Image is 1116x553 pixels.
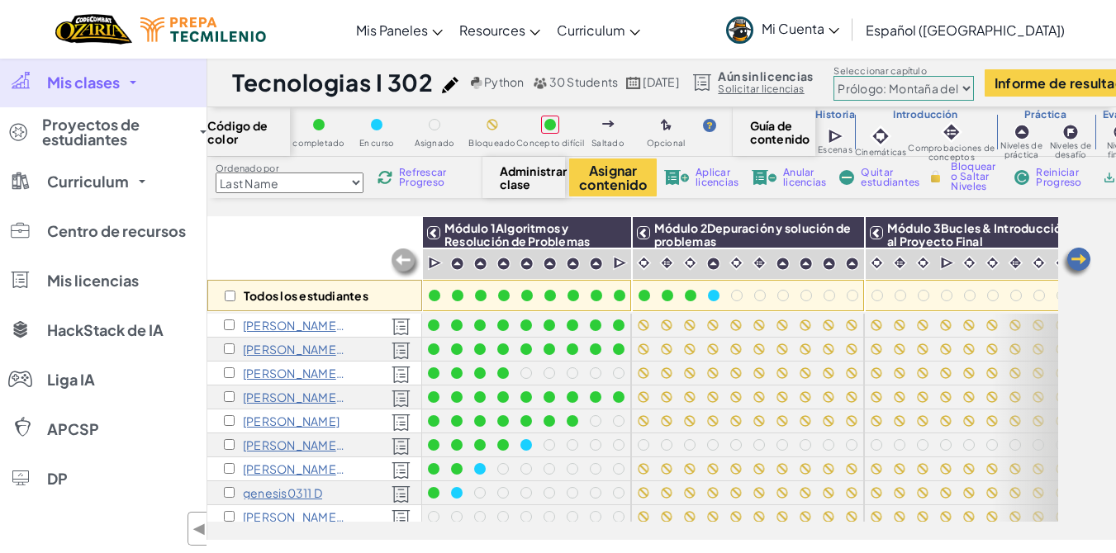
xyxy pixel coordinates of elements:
img: IconLicenseRevoke.svg [752,170,776,185]
h3: Historia [815,108,855,121]
img: IconHint.svg [703,119,716,132]
span: Español ([GEOGRAPHIC_DATA]) [866,21,1065,39]
img: IconPracticeLevel.svg [520,257,534,271]
img: IconCinematic.svg [682,255,698,271]
label: Ordenado por [216,162,363,175]
img: IconPracticeLevel.svg [1014,124,1030,140]
p: Ximena Guerrero Martínez a [243,343,346,356]
span: Cinemáticas [855,148,907,157]
a: Español ([GEOGRAPHIC_DATA]) [857,7,1073,52]
img: IconCutscene.svg [940,255,956,272]
img: Licensed [392,509,411,527]
span: Reiniciar Progreso [1036,168,1087,187]
span: Mis Paneles [356,21,428,39]
img: IconRemoveStudents.svg [839,170,854,185]
span: Refrescar Progreso [399,168,450,187]
img: Licensed [392,390,411,408]
img: Licensed [392,437,411,456]
img: IconPracticeLevel.svg [450,257,464,271]
img: IconInteractive.svg [940,121,963,144]
img: Arrow_Left_Inactive.png [389,247,422,280]
img: IconCinematic.svg [729,255,744,271]
img: IconPracticeLevel.svg [845,257,859,271]
span: completado [292,139,344,148]
img: IconCinematic.svg [962,255,977,271]
img: IconPracticeLevel.svg [473,257,487,271]
img: python.png [471,77,483,89]
span: Bloqueado [468,139,515,148]
span: Mis licencias [47,273,139,288]
img: IconChallengeLevel.svg [1062,124,1079,140]
span: Centro de recursos [47,224,186,239]
span: Proyectos de estudiantes [42,117,190,147]
a: Resources [451,7,549,52]
a: Mis Paneles [348,7,451,52]
h3: Introducción [855,108,996,121]
img: IconInteractive.svg [892,255,908,271]
img: MultipleUsers.png [533,77,548,89]
span: Saltado [591,139,624,148]
span: Quitar estudiantes [861,168,919,187]
button: Asignar contenido [569,158,657,196]
img: IconPracticeLevel.svg [706,257,720,271]
span: Curriculum [557,21,625,39]
a: Ozaria by CodeCombat logo [55,12,132,46]
img: IconLock.svg [927,169,944,184]
img: Licensed [392,414,411,432]
span: ◀ [192,517,207,541]
span: HackStack de IA [47,323,164,338]
span: Anular licencias [783,168,826,187]
img: IconPracticeLevel.svg [566,257,580,271]
p: Carolina Escamilla E [243,510,346,523]
span: 30 Students [549,74,619,89]
p: Larissa A [243,366,346,380]
span: Niveles de práctica [996,141,1047,159]
span: Aplicar licencias [696,168,738,187]
span: Guía de contenido [750,119,799,145]
span: Mis clases [47,75,120,90]
span: Opcional [647,139,686,148]
img: IconPracticeLevel.svg [589,257,603,271]
span: Comprobaciones de conceptos [907,144,997,162]
span: [DATE] [643,74,678,89]
img: IconPracticeLevel.svg [776,257,790,271]
img: IconCinematic.svg [1031,255,1047,271]
img: IconCinematic.svg [636,255,652,271]
a: Mi Cuenta [718,3,848,55]
span: En curso [359,139,395,148]
img: IconPracticeLevel.svg [799,257,813,271]
p: Frida Castillo C [243,438,346,451]
img: IconPracticeLevel.svg [822,257,836,271]
span: Aún sin licencias [718,69,813,83]
img: avatar [726,17,753,44]
img: Tecmilenio logo [140,17,266,42]
span: Módulo 1Algoritmos y Resolución de Problemas [444,220,590,248]
img: IconInteractive.svg [1008,255,1023,271]
img: IconReset.svg [1014,170,1029,185]
img: IconCinematic.svg [985,255,1000,271]
img: IconInteractive.svg [1054,255,1070,271]
a: Curriculum [549,7,648,52]
span: Bloquear o Saltar Niveles [951,162,1000,191]
img: IconReload.svg [378,170,392,185]
img: IconOptionalLevel.svg [661,119,672,132]
img: Licensed [392,318,411,336]
img: IconSkippedLevel.svg [602,121,615,127]
img: IconInteractive.svg [659,255,675,271]
span: Escenas [818,145,852,154]
p: Alejandro Burciaga a [243,319,346,332]
span: Módulo 2Depuración y solución de problemas [654,220,851,248]
img: Licensed [392,485,411,503]
p: Raul Cantu C [243,462,346,475]
img: IconInteractive.svg [752,255,767,271]
img: calendar.svg [626,77,641,89]
span: Curriculum [47,174,129,189]
span: Módulo 3Bucles & Introducción al Proyecto Final [887,220,1069,248]
img: Arrow_Left.png [1060,246,1093,279]
img: IconLicenseApply.svg [664,170,689,185]
img: IconCinematic.svg [869,125,892,148]
span: Niveles de desafío [1047,141,1095,159]
img: IconCutscene.svg [613,255,629,272]
p: genesis0311 D [243,486,322,499]
img: IconCutscene.svg [428,255,444,272]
